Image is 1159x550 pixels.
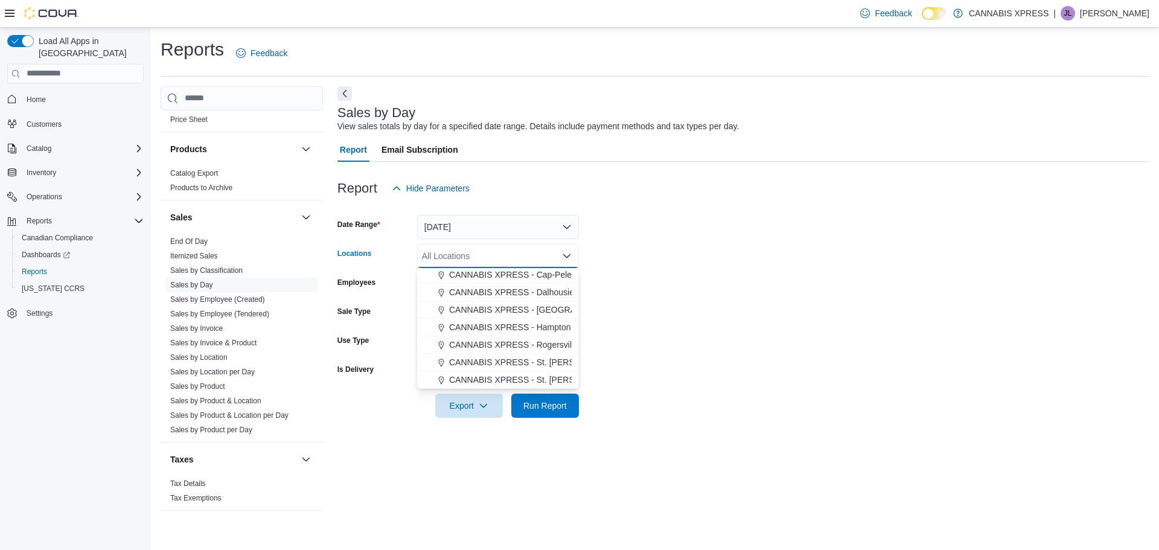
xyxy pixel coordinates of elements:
span: Home [27,95,46,104]
a: Sales by Product [170,382,225,391]
button: [US_STATE] CCRS [12,280,148,297]
span: Inventory [27,168,56,177]
span: Email Subscription [382,138,458,162]
span: CANNABIS XPRESS - Rogersville - (Rue Principale) [449,339,647,351]
button: CANNABIS XPRESS - Hampton ([GEOGRAPHIC_DATA]) [417,319,579,336]
span: Sales by Product & Location [170,396,261,406]
a: Tax Exemptions [170,494,222,502]
button: CANNABIS XPRESS - [GEOGRAPHIC_DATA]-[GEOGRAPHIC_DATA] ([GEOGRAPHIC_DATA]) [417,301,579,319]
span: Washington CCRS [17,281,144,296]
button: Catalog [2,140,148,157]
label: Date Range [337,220,380,229]
input: Dark Mode [922,7,947,20]
span: Sales by Location per Day [170,367,255,377]
span: Catalog [27,144,51,153]
button: Taxes [170,453,296,465]
a: Tax Details [170,479,206,488]
p: CANNABIS XPRESS [969,6,1049,21]
span: Reports [22,214,144,228]
button: Home [2,91,148,108]
h3: Sales [170,211,193,223]
span: Dashboards [22,250,70,260]
span: CANNABIS XPRESS - St. [PERSON_NAME] ([GEOGRAPHIC_DATA]) [449,374,715,386]
a: Catalog Export [170,169,218,177]
a: [US_STATE] CCRS [17,281,89,296]
label: Employees [337,278,375,287]
button: Export [435,394,503,418]
span: Reports [27,216,52,226]
button: Run Report [511,394,579,418]
span: Products to Archive [170,183,232,193]
a: Itemized Sales [170,252,218,260]
button: Products [299,142,313,156]
a: Dashboards [12,246,148,263]
span: Catalog [22,141,144,156]
span: Sales by Product per Day [170,425,252,435]
button: Customers [2,115,148,133]
button: Operations [2,188,148,205]
button: Canadian Compliance [12,229,148,246]
button: Inventory [22,165,61,180]
span: CANNABIS XPRESS - [GEOGRAPHIC_DATA]-[GEOGRAPHIC_DATA] ([GEOGRAPHIC_DATA]) [449,304,811,316]
label: Sale Type [337,307,371,316]
a: Sales by Product per Day [170,426,252,434]
span: Settings [27,309,53,318]
span: Canadian Compliance [17,231,144,245]
span: Sales by Invoice & Product [170,338,257,348]
span: Customers [27,120,62,129]
a: Sales by Employee (Created) [170,295,265,304]
span: Catalog Export [170,168,218,178]
span: CANNABIS XPRESS - Hampton ([GEOGRAPHIC_DATA]) [449,321,666,333]
span: Settings [22,305,144,321]
span: Canadian Compliance [22,233,93,243]
span: Reports [22,267,47,277]
a: Feedback [855,1,916,25]
p: | [1053,6,1056,21]
div: View sales totals by day for a specified date range. Details include payment methods and tax type... [337,120,739,133]
h3: Sales by Day [337,106,416,120]
span: Reports [17,264,144,279]
a: Customers [22,117,66,132]
span: Tax Exemptions [170,493,222,503]
button: CANNABIS XPRESS - Cap-Pele ([GEOGRAPHIC_DATA]) [417,266,579,284]
span: Report [340,138,367,162]
button: Reports [12,263,148,280]
a: Products to Archive [170,184,232,192]
a: End Of Day [170,237,208,246]
a: Sales by Location [170,353,228,362]
label: Use Type [337,336,369,345]
span: Operations [27,192,62,202]
button: Next [337,86,352,101]
span: Hide Parameters [406,182,470,194]
a: Sales by Classification [170,266,243,275]
span: Load All Apps in [GEOGRAPHIC_DATA] [34,35,144,59]
label: Is Delivery [337,365,374,374]
button: CANNABIS XPRESS - Rogersville - (Rue Principale) [417,336,579,354]
div: Products [161,166,323,200]
a: Reports [17,264,52,279]
button: Reports [22,214,57,228]
a: Sales by Employee (Tendered) [170,310,269,318]
a: Sales by Location per Day [170,368,255,376]
div: Pricing [161,112,323,132]
button: CANNABIS XPRESS - Dalhousie ([PERSON_NAME][GEOGRAPHIC_DATA]) [417,284,579,301]
button: Close list of options [562,251,572,261]
span: CANNABIS XPRESS - St. [PERSON_NAME] ([GEOGRAPHIC_DATA]) [449,356,715,368]
button: Sales [170,211,296,223]
button: Products [170,143,296,155]
span: CANNABIS XPRESS - Dalhousie ([PERSON_NAME][GEOGRAPHIC_DATA]) [449,286,739,298]
a: Sales by Product & Location per Day [170,411,289,420]
span: Run Report [523,400,567,412]
img: Cova [24,7,78,19]
a: Sales by Invoice [170,324,223,333]
span: Itemized Sales [170,251,218,261]
button: CANNABIS XPRESS - St. [PERSON_NAME] ([GEOGRAPHIC_DATA]) [417,371,579,389]
button: CANNABIS XPRESS - St. [PERSON_NAME] ([GEOGRAPHIC_DATA]) [417,354,579,371]
span: [US_STATE] CCRS [22,284,85,293]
